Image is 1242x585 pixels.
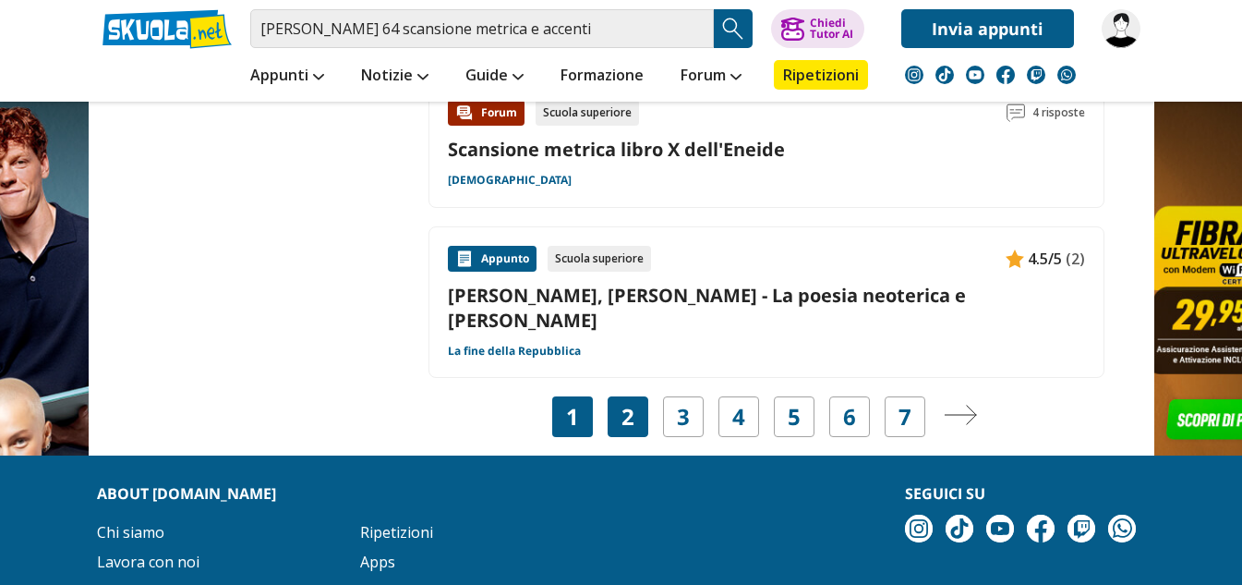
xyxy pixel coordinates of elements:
[548,246,651,272] div: Scuola superiore
[944,405,977,425] img: Pagina successiva
[810,18,853,40] div: Chiedi Tutor AI
[1108,515,1136,542] img: WhatsApp
[455,104,474,122] img: Forum contenuto
[905,483,985,504] strong: Seguici su
[1006,250,1024,268] img: Appunti contenuto
[905,66,923,84] img: instagram
[97,522,164,542] a: Chi siamo
[1057,66,1076,84] img: WhatsApp
[1028,247,1062,271] span: 4.5/5
[732,404,745,430] a: 4
[246,60,329,93] a: Appunti
[719,15,747,43] img: Cerca appunti, riassunti o versioni
[986,515,1014,542] img: youtube
[448,246,537,272] div: Appunto
[448,137,785,162] a: Scansione metrica libro X dell'Eneide
[996,66,1015,84] img: facebook
[360,522,433,542] a: Ripetizioni
[946,515,973,542] img: tiktok
[843,404,856,430] a: 6
[1027,66,1045,84] img: twitch
[448,283,1085,333] a: [PERSON_NAME], [PERSON_NAME] - La poesia neoterica e [PERSON_NAME]
[944,404,977,430] a: Pagina successiva
[428,396,1104,437] nav: Navigazione pagine
[676,60,746,93] a: Forum
[1027,515,1055,542] img: facebook
[1007,104,1025,122] img: Commenti lettura
[935,66,954,84] img: tiktok
[250,9,714,48] input: Cerca appunti, riassunti o versioni
[898,404,911,430] a: 7
[621,404,634,430] a: 2
[536,100,639,126] div: Scuola superiore
[1066,247,1085,271] span: (2)
[905,515,933,542] img: instagram
[556,60,648,93] a: Formazione
[455,250,474,268] img: Appunti contenuto
[97,552,199,572] a: Lavora con noi
[677,404,690,430] a: 3
[566,404,579,430] span: 1
[461,60,528,93] a: Guide
[774,60,868,90] a: Ripetizioni
[1102,9,1140,48] img: Raffaella153
[97,483,276,504] strong: About [DOMAIN_NAME]
[448,344,581,359] a: La fine della Repubblica
[771,9,864,48] button: ChiediTutor AI
[788,404,801,430] a: 5
[448,100,525,126] div: Forum
[360,552,395,572] a: Apps
[1032,100,1085,126] span: 4 risposte
[966,66,984,84] img: youtube
[356,60,433,93] a: Notizie
[901,9,1074,48] a: Invia appunti
[1067,515,1095,542] img: twitch
[714,9,753,48] button: Search Button
[448,173,572,188] a: [DEMOGRAPHIC_DATA]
